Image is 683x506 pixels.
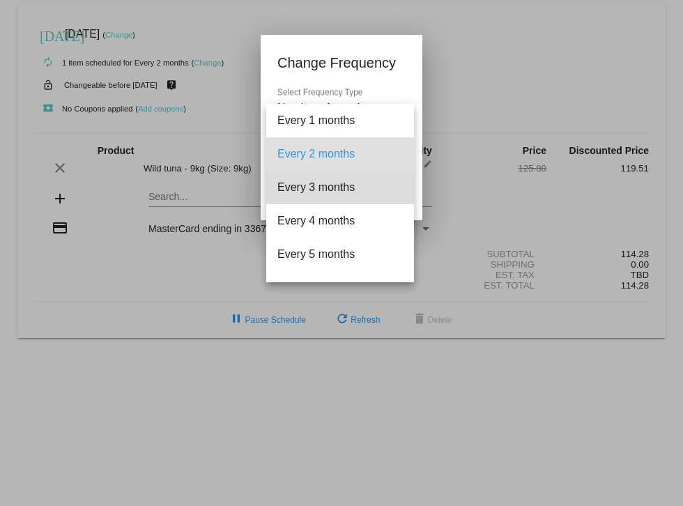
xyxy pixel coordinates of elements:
span: Every 6 months [277,271,403,305]
span: Every 5 months [277,238,403,271]
span: Every 2 months [277,137,403,171]
span: Every 1 months [277,104,403,137]
span: Every 3 months [277,171,403,204]
span: Every 4 months [277,204,403,238]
